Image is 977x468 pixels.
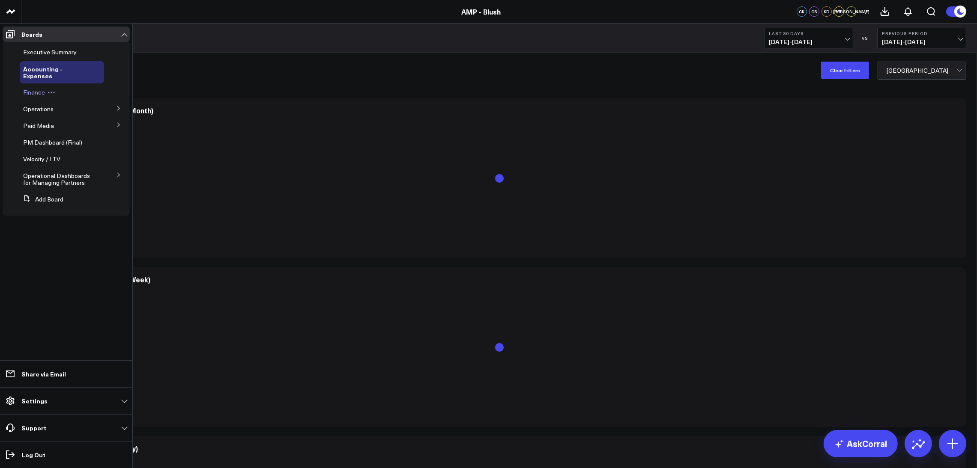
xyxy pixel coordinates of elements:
button: Previous Period[DATE]-[DATE] [877,28,966,48]
span: Paid Media [23,121,54,130]
p: Support [21,424,46,431]
span: PM Dashboard (Final) [23,138,82,146]
span: Executive Summary [23,48,77,56]
div: [PERSON_NAME] [846,6,857,17]
div: CK [797,6,807,17]
button: +7 [859,6,869,17]
span: [DATE] - [DATE] [882,39,962,45]
a: Paid Media [23,122,54,129]
div: CS [809,6,819,17]
a: AMP - Blush [461,7,501,16]
div: VS [857,36,873,41]
div: KD [822,6,832,17]
p: Log Out [21,451,45,458]
span: + 7 [860,9,868,15]
a: AskCorral [824,430,898,457]
b: Previous Period [882,31,962,36]
span: Velocity / LTV [23,155,60,163]
a: Finance [23,89,45,96]
a: Accounting - Expenses [23,65,92,79]
button: Add Board [20,192,63,207]
button: Last 30 Days[DATE]-[DATE] [764,28,853,48]
span: Accounting - Expenses [23,65,63,80]
p: Share via Email [21,370,66,377]
span: Operations [23,105,54,113]
a: Log Out [3,447,130,462]
div: KR [834,6,844,17]
p: Boards [21,31,42,38]
span: [DATE] - [DATE] [769,39,849,45]
a: Operations [23,106,54,113]
a: Executive Summary [23,49,77,56]
span: Operational Dashboards for Managing Partners [23,172,90,187]
p: Settings [21,397,48,404]
span: Finance [23,88,45,96]
b: Last 30 Days [769,31,849,36]
a: PM Dashboard (Final) [23,139,82,146]
a: Velocity / LTV [23,156,60,163]
button: Clear Filters [821,62,869,79]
